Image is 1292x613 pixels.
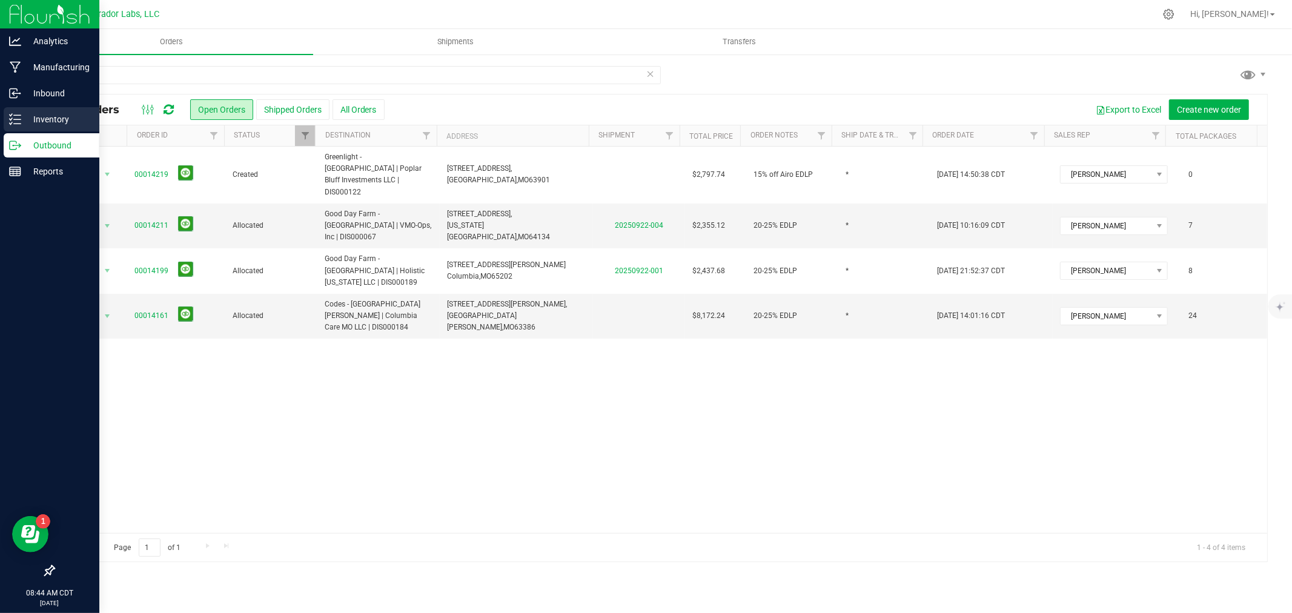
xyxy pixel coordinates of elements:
span: $8,172.24 [692,310,725,322]
inline-svg: Reports [9,165,21,177]
div: Manage settings [1161,8,1176,20]
span: MO [503,323,514,331]
span: Good Day Farm - [GEOGRAPHIC_DATA] | VMO-Ops, Inc | DIS000067 [325,208,432,244]
button: Create new order [1169,99,1249,120]
a: Order ID [137,131,168,139]
span: Curador Labs, LLC [88,9,159,19]
p: 08:44 AM CDT [5,588,94,598]
a: Shipments [313,29,597,55]
a: Filter [1145,125,1165,146]
a: Transfers [597,29,881,55]
button: All Orders [333,99,385,120]
a: Filter [903,125,923,146]
span: Transfers [706,36,772,47]
a: 20250922-001 [615,267,663,275]
span: Hi, [PERSON_NAME]! [1190,9,1269,19]
p: Reports [21,164,94,179]
iframe: Resource center [12,516,48,552]
inline-svg: Analytics [9,35,21,47]
p: Analytics [21,34,94,48]
a: Ship Date & Transporter [841,131,935,139]
a: Order Date [933,131,975,139]
span: 7 [1182,217,1199,234]
span: Columbia, [447,272,480,280]
span: [DATE] 21:52:37 CDT [938,265,1005,277]
span: 64134 [529,233,550,241]
span: [PERSON_NAME] [1061,308,1152,325]
span: Allocated [233,265,310,277]
span: select [100,262,115,279]
inline-svg: Inbound [9,87,21,99]
span: 8 [1182,262,1199,280]
span: Allocated [233,220,310,231]
span: MO [480,272,491,280]
a: Order Notes [750,131,798,139]
a: Orders [29,29,313,55]
a: 00014219 [134,169,168,181]
span: $2,797.74 [692,169,725,181]
span: 20-25% EDLP [754,265,797,277]
span: 63386 [514,323,535,331]
a: Shipment [598,131,635,139]
span: 24 [1182,307,1203,325]
span: Orders [144,36,199,47]
span: [STREET_ADDRESS], [447,210,512,218]
span: 63901 [529,176,550,184]
th: Address [437,125,589,147]
span: [PERSON_NAME] [1061,166,1152,183]
a: Filter [417,125,437,146]
p: Inbound [21,86,94,101]
a: Status [234,131,260,139]
span: select [100,308,115,325]
input: 1 [139,538,161,557]
p: [DATE] [5,598,94,608]
span: [DATE] 14:50:38 CDT [938,169,1005,181]
span: 65202 [491,272,512,280]
a: Filter [812,125,832,146]
a: Filter [660,125,680,146]
a: 00014211 [134,220,168,231]
span: $2,355.12 [692,220,725,231]
a: 00014199 [134,265,168,277]
a: Sales Rep [1054,131,1090,139]
span: [US_STATE][GEOGRAPHIC_DATA], [447,221,518,241]
span: [PERSON_NAME] [1061,217,1152,234]
span: Greenlight - [GEOGRAPHIC_DATA] | Poplar Bluff Investments LLC | DIS000122 [325,151,432,198]
span: MO [518,233,529,241]
p: Manufacturing [21,60,94,75]
span: Good Day Farm - [GEOGRAPHIC_DATA] | Holistic [US_STATE] LLC | DIS000189 [325,253,432,288]
span: [GEOGRAPHIC_DATA], [447,176,518,184]
span: 0 [1182,166,1199,184]
button: Shipped Orders [256,99,330,120]
inline-svg: Inventory [9,113,21,125]
span: Clear [646,66,655,82]
span: [DATE] 14:01:16 CDT [938,310,1005,322]
inline-svg: Manufacturing [9,61,21,73]
span: select [100,217,115,234]
a: Filter [295,125,315,146]
span: [STREET_ADDRESS][PERSON_NAME] [447,260,566,269]
span: Codes - [GEOGRAPHIC_DATA][PERSON_NAME] | Columbia Care MO LLC | DIS000184 [325,299,432,334]
span: MO [518,176,529,184]
span: Page of 1 [104,538,191,557]
span: 1 - 4 of 4 items [1187,538,1255,557]
a: Total Packages [1176,132,1236,141]
button: Export to Excel [1088,99,1169,120]
a: Destination [325,131,371,139]
span: 20-25% EDLP [754,310,797,322]
button: Open Orders [190,99,253,120]
span: select [100,166,115,183]
inline-svg: Outbound [9,139,21,151]
span: [STREET_ADDRESS][PERSON_NAME], [447,300,567,308]
span: Created [233,169,310,181]
a: Filter [204,125,224,146]
p: Inventory [21,112,94,127]
span: [GEOGRAPHIC_DATA][PERSON_NAME], [447,311,517,331]
span: [STREET_ADDRESS], [447,164,512,173]
span: $2,437.68 [692,265,725,277]
span: Create new order [1177,105,1241,114]
span: Allocated [233,310,310,322]
input: Search Order ID, Destination, Customer PO... [53,66,661,84]
a: Total Price [690,132,734,141]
